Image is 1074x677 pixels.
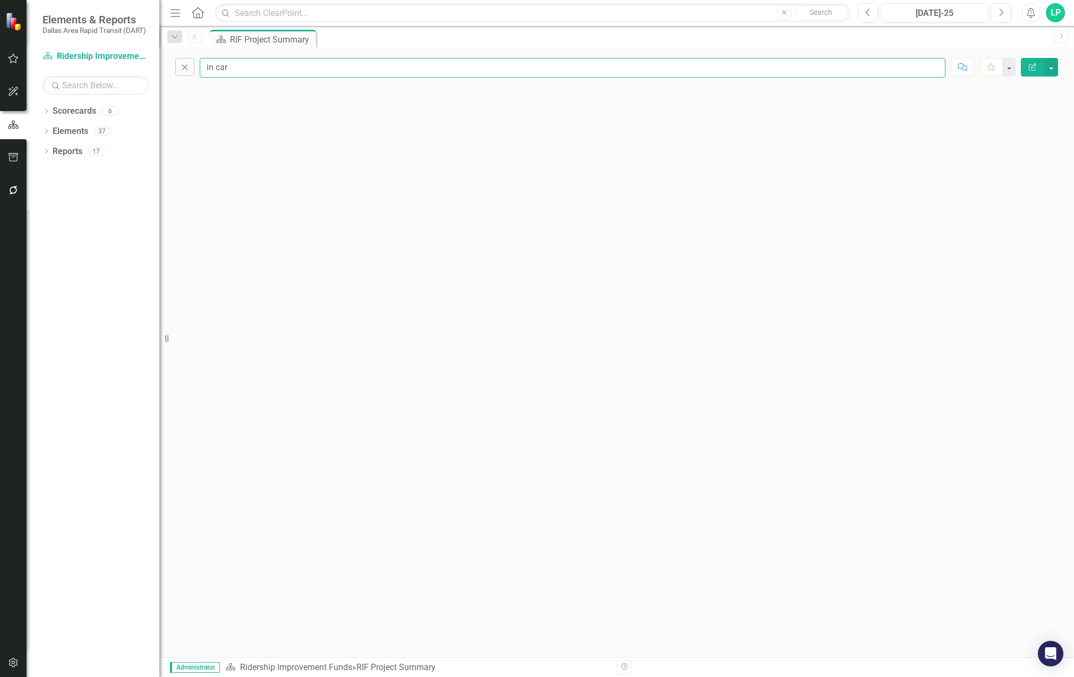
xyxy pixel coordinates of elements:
[93,127,110,136] div: 37
[1046,3,1065,22] button: LP
[356,662,436,672] div: RIF Project Summary
[885,7,985,20] div: [DATE]-25
[230,33,313,46] div: RIF Project Summary
[795,5,848,20] button: Search
[42,76,149,95] input: Search Below...
[1038,641,1063,666] div: Open Intercom Messenger
[42,50,149,63] a: Ridership Improvement Funds
[42,26,146,35] small: Dallas Area Rapid Transit (DART)
[215,4,850,22] input: Search ClearPoint...
[240,662,352,672] a: Ridership Improvement Funds
[225,662,609,674] div: »
[53,105,96,117] a: Scorecards
[53,125,88,138] a: Elements
[170,662,220,673] span: Administrator
[5,12,24,31] img: ClearPoint Strategy
[809,8,832,16] span: Search
[200,58,945,78] input: Find in RIF Project Update...
[101,107,118,116] div: 6
[88,147,105,156] div: 17
[42,13,146,26] span: Elements & Reports
[881,3,988,22] button: [DATE]-25
[53,146,82,158] a: Reports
